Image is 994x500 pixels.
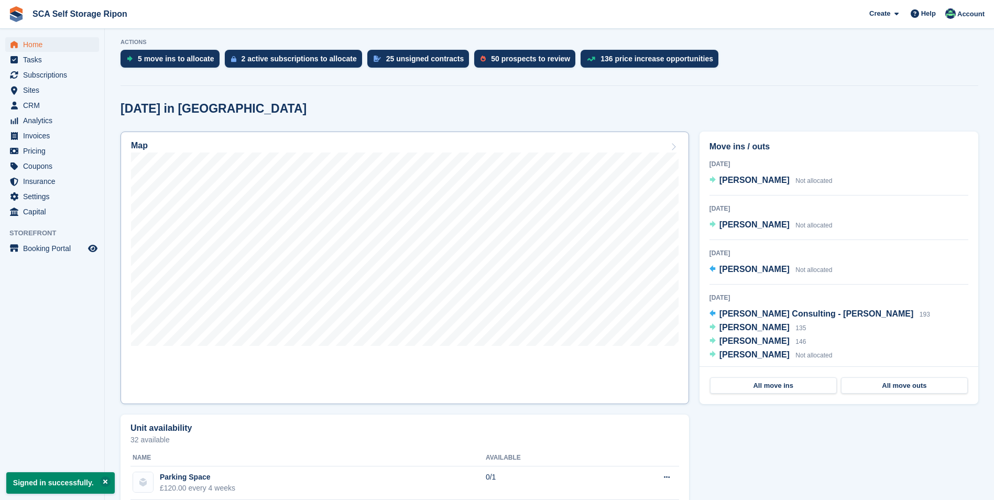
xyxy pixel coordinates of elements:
[719,176,790,184] span: [PERSON_NAME]
[9,228,104,238] span: Storefront
[8,6,24,22] img: stora-icon-8386f47178a22dfd0bd8f6a31ec36ba5ce8667c1dd55bd0f319d3a0aa187defe.svg
[138,55,214,63] div: 5 move ins to allocate
[160,472,235,483] div: Parking Space
[5,241,99,256] a: menu
[480,56,486,62] img: prospect-51fa495bee0391a8d652442698ab0144808aea92771e9ea1ae160a38d050c398.svg
[127,56,133,62] img: move_ins_to_allocate_icon-fdf77a2bb77ea45bf5b3d319d69a93e2d87916cf1d5bf7949dd705db3b84f3ca.svg
[710,377,837,394] a: All move ins
[367,50,475,73] a: 25 unsigned contracts
[23,83,86,97] span: Sites
[5,144,99,158] a: menu
[121,50,225,73] a: 5 move ins to allocate
[795,338,806,345] span: 146
[709,293,968,302] div: [DATE]
[719,323,790,332] span: [PERSON_NAME]
[795,177,832,184] span: Not allocated
[719,220,790,229] span: [PERSON_NAME]
[709,248,968,258] div: [DATE]
[5,174,99,189] a: menu
[5,113,99,128] a: menu
[23,241,86,256] span: Booking Portal
[486,450,605,466] th: Available
[386,55,464,63] div: 25 unsigned contracts
[23,159,86,173] span: Coupons
[121,132,689,404] a: Map
[23,113,86,128] span: Analytics
[5,68,99,82] a: menu
[374,56,381,62] img: contract_signature_icon-13c848040528278c33f63329250d36e43548de30e8caae1d1a13099fd9432cc5.svg
[486,466,605,500] td: 0/1
[869,8,890,19] span: Create
[709,174,833,188] a: [PERSON_NAME] Not allocated
[225,50,367,73] a: 2 active subscriptions to allocate
[23,189,86,204] span: Settings
[5,204,99,219] a: menu
[921,8,936,19] span: Help
[160,483,235,494] div: £120.00 every 4 weeks
[474,50,581,73] a: 50 prospects to review
[581,50,724,73] a: 136 price increase opportunities
[709,140,968,153] h2: Move ins / outs
[709,204,968,213] div: [DATE]
[130,436,679,443] p: 32 available
[795,324,806,332] span: 135
[795,266,832,274] span: Not allocated
[5,98,99,113] a: menu
[86,242,99,255] a: Preview store
[121,39,978,46] p: ACTIONS
[23,98,86,113] span: CRM
[709,219,833,232] a: [PERSON_NAME] Not allocated
[6,472,115,494] p: Signed in successfully.
[587,57,595,61] img: price_increase_opportunities-93ffe204e8149a01c8c9dc8f82e8f89637d9d84a8eef4429ea346261dce0b2c0.svg
[709,349,833,362] a: [PERSON_NAME] Not allocated
[28,5,132,23] a: SCA Self Storage Ripon
[841,377,968,394] a: All move outs
[5,52,99,67] a: menu
[131,141,148,150] h2: Map
[600,55,713,63] div: 136 price increase opportunities
[719,265,790,274] span: [PERSON_NAME]
[795,352,832,359] span: Not allocated
[709,263,833,277] a: [PERSON_NAME] Not allocated
[23,128,86,143] span: Invoices
[242,55,357,63] div: 2 active subscriptions to allocate
[5,189,99,204] a: menu
[5,128,99,143] a: menu
[709,308,930,321] a: [PERSON_NAME] Consulting - [PERSON_NAME] 193
[5,159,99,173] a: menu
[23,144,86,158] span: Pricing
[23,204,86,219] span: Capital
[133,472,153,492] img: blank-unit-type-icon-ffbac7b88ba66c5e286b0e438baccc4b9c83835d4c34f86887a83fc20ec27e7b.svg
[719,336,790,345] span: [PERSON_NAME]
[23,174,86,189] span: Insurance
[709,321,806,335] a: [PERSON_NAME] 135
[719,309,914,318] span: [PERSON_NAME] Consulting - [PERSON_NAME]
[719,350,790,359] span: [PERSON_NAME]
[920,311,930,318] span: 193
[23,68,86,82] span: Subscriptions
[945,8,956,19] img: Thomas Webb
[709,335,806,349] a: [PERSON_NAME] 146
[957,9,985,19] span: Account
[231,56,236,62] img: active_subscription_to_allocate_icon-d502201f5373d7db506a760aba3b589e785aa758c864c3986d89f69b8ff3...
[5,83,99,97] a: menu
[23,52,86,67] span: Tasks
[121,102,307,116] h2: [DATE] in [GEOGRAPHIC_DATA]
[709,159,968,169] div: [DATE]
[795,222,832,229] span: Not allocated
[130,423,192,433] h2: Unit availability
[23,37,86,52] span: Home
[491,55,570,63] div: 50 prospects to review
[130,450,486,466] th: Name
[5,37,99,52] a: menu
